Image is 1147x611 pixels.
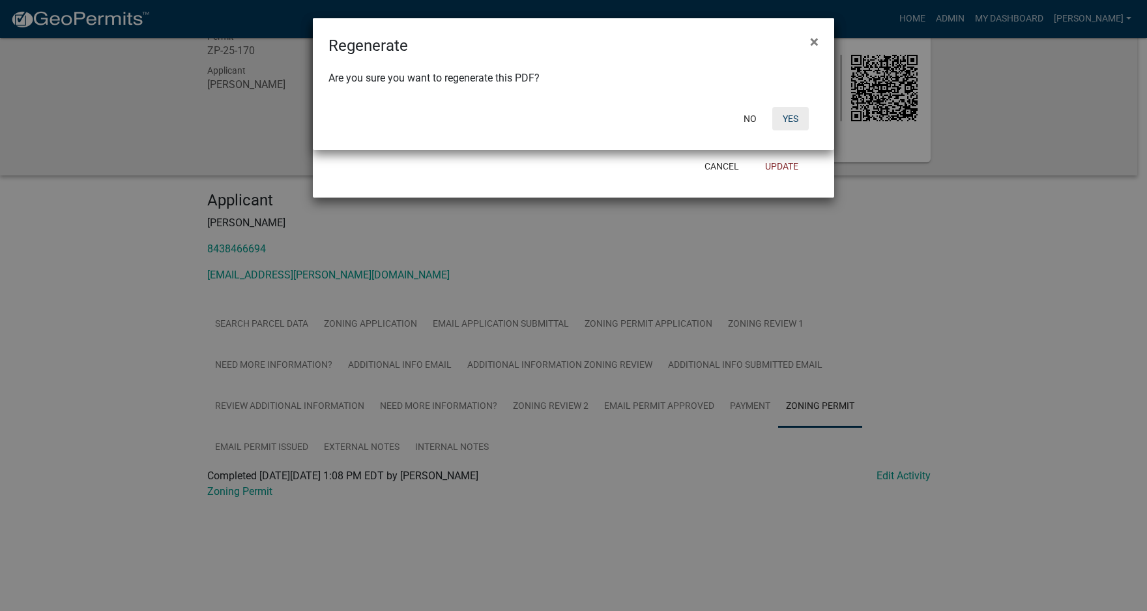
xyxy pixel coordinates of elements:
div: Are you sure you want to regenerate this PDF? [313,57,834,102]
button: No [733,107,767,130]
h4: Regenerate [328,34,408,57]
span: × [810,33,819,51]
button: Close [800,23,829,60]
button: Yes [772,107,809,130]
